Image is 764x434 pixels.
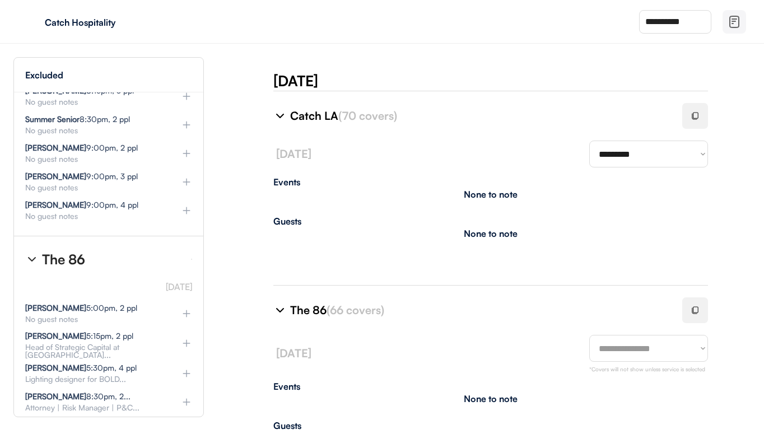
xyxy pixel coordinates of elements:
strong: [PERSON_NAME] [25,200,86,209]
img: chevron-right%20%281%29.svg [273,304,287,317]
div: Head of Strategic Capital at [GEOGRAPHIC_DATA]... [25,343,163,359]
img: file-02.svg [728,15,741,29]
font: (70 covers) [338,109,397,123]
img: plus%20%281%29.svg [181,308,192,319]
div: 8:15pm, 3 ppl [25,87,134,95]
strong: [PERSON_NAME] [25,86,86,95]
font: [DATE] [276,147,311,161]
img: plus%20%281%29.svg [181,148,192,159]
div: No guest notes [25,212,163,220]
strong: [PERSON_NAME] [25,363,86,372]
div: 5:00pm, 2 ppl [25,304,137,312]
div: Catch Hospitality [45,18,186,27]
div: Lighting designer for BOLD... [25,375,163,383]
strong: Summer Senior [25,114,80,124]
img: plus%20%281%29.svg [181,176,192,188]
div: Attorney | Risk Manager | P&C... [25,404,163,412]
div: The 86 [42,253,85,266]
div: 8:30pm, 2... [25,393,131,400]
div: No guest notes [25,315,163,323]
div: None to note [464,229,518,238]
div: 5:30pm, 4 ppl [25,364,137,372]
div: 5:15pm, 2 ppl [25,332,133,340]
strong: [PERSON_NAME] [25,391,86,401]
div: Catch LA [290,108,669,124]
div: [DATE] [273,71,764,91]
div: No guest notes [25,98,163,106]
div: None to note [464,394,518,403]
img: yH5BAEAAAAALAAAAAABAAEAAAIBRAA7 [22,13,40,31]
img: plus%20%281%29.svg [181,119,192,130]
img: plus%20%281%29.svg [181,91,192,102]
img: chevron-right%20%281%29.svg [25,253,39,266]
img: plus%20%281%29.svg [181,396,192,408]
img: plus%20%281%29.svg [181,368,192,379]
font: (66 covers) [327,303,384,317]
strong: [PERSON_NAME] [25,303,86,312]
div: Guests [273,217,708,226]
font: [DATE] [166,281,192,292]
img: plus%20%281%29.svg [181,205,192,216]
img: chevron-right%20%281%29.svg [273,109,287,123]
strong: [PERSON_NAME] [25,143,86,152]
strong: [PERSON_NAME] [25,331,86,340]
font: [DATE] [276,346,311,360]
img: plus%20%281%29.svg [181,338,192,349]
div: Guests [273,421,708,430]
div: 9:00pm, 3 ppl [25,172,138,180]
div: None to note [464,190,518,199]
font: *Covers will not show unless service is selected [589,366,705,372]
div: No guest notes [25,184,163,192]
div: No guest notes [25,155,163,163]
div: 9:00pm, 2 ppl [25,144,138,152]
strong: [PERSON_NAME] [25,171,86,181]
div: The 86 [290,302,669,318]
div: 9:00pm, 4 ppl [25,201,138,209]
div: Excluded [25,71,63,80]
div: No guest notes [25,127,163,134]
div: 8:30pm, 2 ppl [25,115,130,123]
div: Events [273,382,708,391]
div: Events [273,178,708,186]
